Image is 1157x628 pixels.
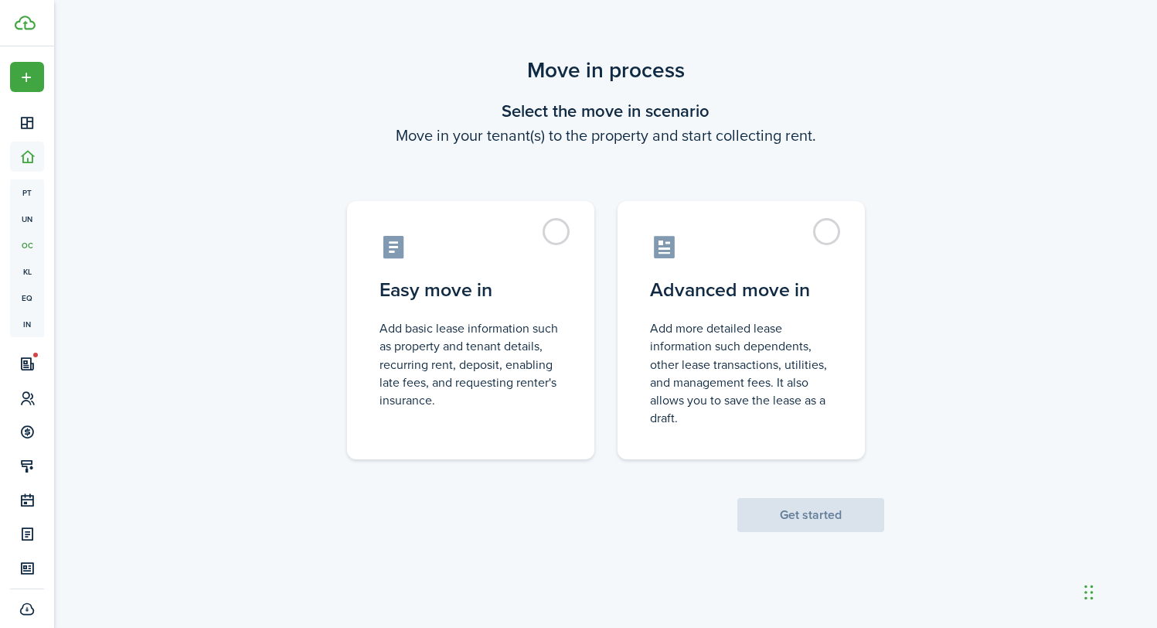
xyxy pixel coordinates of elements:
[328,54,884,87] scenario-title: Move in process
[10,258,44,285] a: kl
[328,124,884,147] wizard-step-header-description: Move in your tenant(s) to the property and start collecting rent.
[10,285,44,311] a: eq
[650,276,832,304] control-radio-card-title: Advanced move in
[328,98,884,124] wizard-step-header-title: Select the move in scenario
[10,179,44,206] a: pt
[10,206,44,232] a: un
[379,276,562,304] control-radio-card-title: Easy move in
[650,319,832,427] control-radio-card-description: Add more detailed lease information such dependents, other lease transactions, utilities, and man...
[1084,569,1094,616] div: Drag
[10,311,44,337] a: in
[1080,554,1157,628] iframe: Chat Widget
[10,232,44,258] a: oc
[10,62,44,92] button: Open menu
[15,15,36,30] img: TenantCloud
[379,319,562,409] control-radio-card-description: Add basic lease information such as property and tenant details, recurring rent, deposit, enablin...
